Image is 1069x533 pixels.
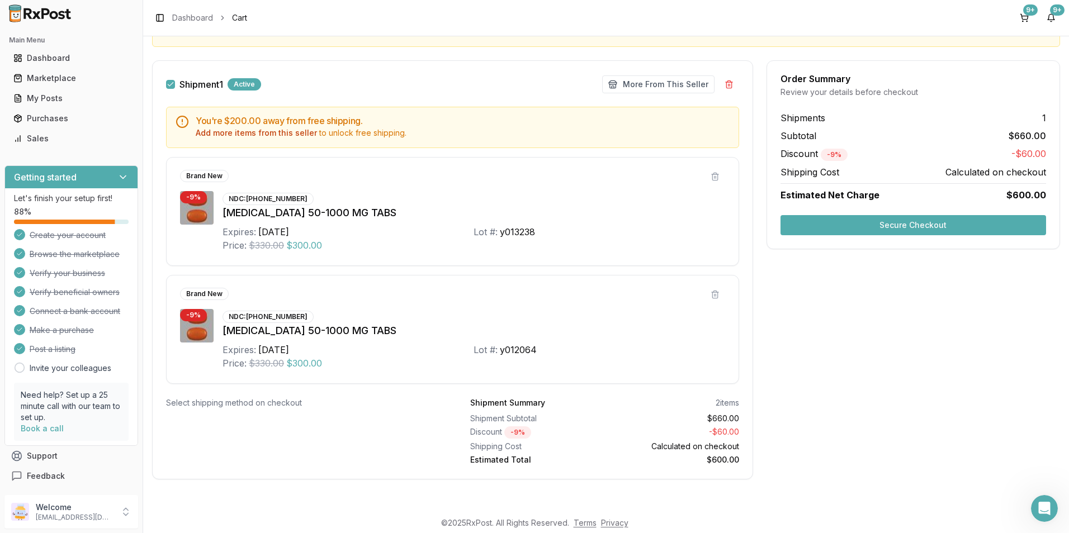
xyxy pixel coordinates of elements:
button: 9+ [1042,9,1060,27]
div: [DATE] [258,225,289,239]
button: Support [4,446,138,466]
div: All services are online [23,242,201,254]
span: 1 [1042,111,1046,125]
span: Create your account [30,230,106,241]
div: Price: [223,239,247,252]
div: Send us a message [11,131,212,162]
div: Shipment Summary [470,397,545,408]
a: Marketplace [9,68,134,88]
h5: You're $200.00 away from free shipping. [196,116,730,125]
div: Calculated on checkout [609,441,739,452]
button: My Posts [4,89,138,107]
button: Secure Checkout [781,215,1046,235]
div: Expires: [223,225,256,239]
a: Purchases [9,108,134,129]
span: Verify beneficial owners [30,287,120,298]
h3: Getting started [14,170,77,184]
span: Connect a bank account [30,306,120,317]
p: Welcome [36,502,113,513]
span: Search for help [23,178,91,190]
span: -$60.00 [1011,147,1046,161]
div: - 9 % [180,309,207,321]
div: Discount [470,426,600,439]
span: 88 % [14,206,31,217]
span: Calculated on checkout [945,165,1046,179]
div: [MEDICAL_DATA] 50-1000 MG TABS [223,205,725,221]
div: Expires: [223,343,256,356]
span: $300.00 [286,356,322,370]
span: Feedback [27,470,65,482]
div: - $60.00 [609,426,739,439]
button: View status page [23,258,201,280]
span: Cart [232,12,247,23]
div: Marketplace [13,73,129,84]
span: Subtotal [781,129,816,142]
div: Order Summary [781,74,1046,83]
span: $330.00 [249,356,284,370]
div: Send us a message [23,141,187,153]
span: Verify your business [30,268,105,279]
div: Select shipping method on checkout [166,397,434,408]
span: Shipments [781,111,825,125]
button: Messages [74,349,149,393]
div: Shipping Cost [470,441,600,452]
div: - 9 % [504,426,531,439]
div: Estimated Total [470,454,600,465]
img: Profile image for Amantha [131,18,153,40]
div: - 9 % [821,149,848,161]
span: Estimated Net Charge [781,189,879,201]
img: Profile image for Manuel [152,18,174,40]
div: Shipment Subtotal [470,413,600,424]
div: Brand New [180,288,229,300]
div: Brand New [180,170,229,182]
a: Privacy [601,518,628,527]
span: $660.00 [1009,129,1046,142]
div: y012064 [500,343,537,356]
div: 2 items [716,397,739,408]
img: Janumet 50-1000 MG TABS [180,309,214,342]
div: Review your details before checkout [781,87,1046,98]
span: Messages [93,377,131,384]
img: RxPost Logo [4,4,76,22]
button: Purchases [4,110,138,127]
p: How can we help? [22,98,201,117]
iframe: Intercom live chat [1031,495,1058,522]
button: More From This Seller [602,75,715,93]
img: User avatar [11,503,29,521]
button: 9+ [1015,9,1033,27]
div: NDC: [PHONE_NUMBER] [223,193,314,205]
button: Sales [4,130,138,147]
span: $330.00 [249,239,284,252]
button: Add more items from this seller [196,127,317,139]
button: Help [149,349,224,393]
div: Dashboard [13,53,129,64]
a: Sales [9,129,134,149]
div: Lot #: [474,225,498,239]
div: Active [228,78,261,91]
button: Feedback [4,466,138,486]
a: Invite your colleagues [30,363,111,374]
img: Janumet 50-1000 MG TABS [180,191,214,225]
span: $600.00 [1006,188,1046,202]
span: Post a listing [30,344,75,355]
nav: breadcrumb [172,12,247,23]
div: 9+ [1050,4,1065,16]
div: $660.00 [609,413,739,424]
button: Dashboard [4,49,138,67]
a: My Posts [9,88,134,108]
a: Dashboard [172,12,213,23]
div: Purchases [13,113,129,124]
span: Discount [781,148,848,159]
button: Marketplace [4,69,138,87]
span: Help [177,377,195,384]
p: Let's finish your setup first! [14,193,129,204]
div: to unlock free shipping. [196,127,730,139]
p: Hi [PERSON_NAME] [22,79,201,98]
span: Browse the marketplace [30,249,120,260]
div: $600.00 [609,454,739,465]
div: y013238 [500,225,535,239]
a: Book a call [21,423,64,433]
div: My Posts [13,93,129,104]
div: NDC: [PHONE_NUMBER] [223,311,314,323]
